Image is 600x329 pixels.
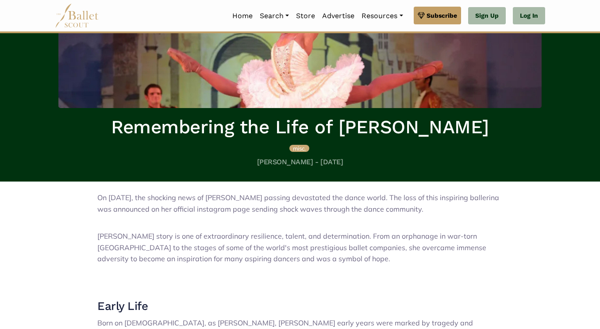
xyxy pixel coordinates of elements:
a: Subscribe [414,7,461,24]
h5: [PERSON_NAME] - [DATE] [58,158,542,167]
a: Log In [513,7,545,25]
a: Advertise [319,7,358,25]
img: gem.svg [418,11,425,20]
span: [PERSON_NAME] story is one of extraordinary resilience, talent, and determination. From an orphan... [97,232,486,263]
a: misc. [289,143,309,152]
span: Subscribe [427,11,457,20]
a: Home [229,7,256,25]
span: On [DATE], the shocking news of [PERSON_NAME] passing devastated the dance world. The loss of thi... [97,193,499,213]
a: Search [256,7,292,25]
a: Sign Up [468,7,506,25]
span: misc. [293,145,306,152]
h3: Early Life [97,299,503,314]
h1: Remembering the Life of [PERSON_NAME] [58,115,542,139]
a: Store [292,7,319,25]
a: Resources [358,7,406,25]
